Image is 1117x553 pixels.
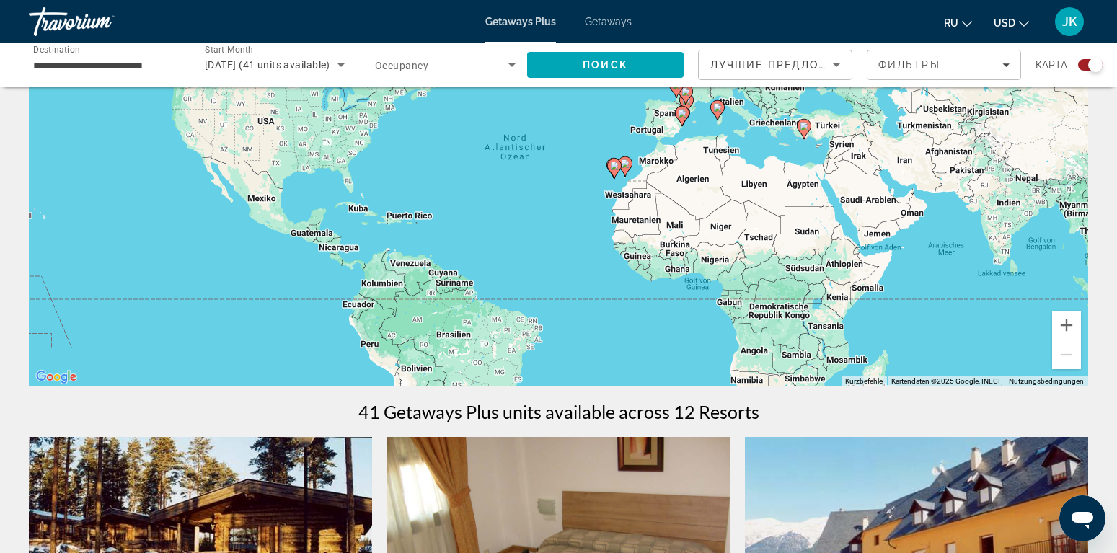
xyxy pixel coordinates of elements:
[527,52,684,78] button: Search
[1059,495,1105,541] iframe: Schaltfläche zum Öffnen des Messaging-Fensters
[29,3,173,40] a: Travorium
[710,56,840,74] mat-select: Sort by
[994,12,1029,33] button: Change currency
[33,44,80,54] span: Destination
[205,59,330,71] span: [DATE] (41 units available)
[1036,55,1067,75] span: карта
[867,50,1021,80] button: Filters
[583,59,628,71] span: Поиск
[710,59,864,71] span: Лучшие предложения
[375,60,428,71] span: Occupancy
[32,368,80,386] img: Google
[1051,6,1088,37] button: User Menu
[944,17,958,29] span: ru
[1052,311,1081,340] button: Vergrößern
[33,57,174,74] input: Select destination
[1062,14,1077,29] span: JK
[891,377,1000,385] span: Kartendaten ©2025 Google, INEGI
[1009,377,1084,385] a: Nutzungsbedingungen (wird in neuem Tab geöffnet)
[205,45,253,55] span: Start Month
[32,368,80,386] a: Dieses Gebiet in Google Maps öffnen (in neuem Fenster)
[944,12,972,33] button: Change language
[485,16,556,27] a: Getaways Plus
[878,59,940,71] span: Фильтры
[994,17,1015,29] span: USD
[358,401,759,423] h1: 41 Getaways Plus units available across 12 Resorts
[1052,340,1081,369] button: Verkleinern
[845,376,883,386] button: Kurzbefehle
[585,16,632,27] a: Getaways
